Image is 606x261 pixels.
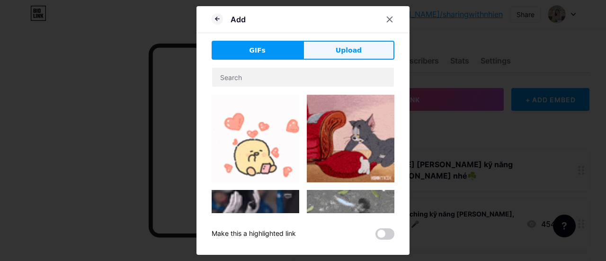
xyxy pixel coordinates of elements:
img: Gihpy [212,95,299,182]
input: Search [212,68,394,87]
span: Upload [336,45,362,55]
div: Add [231,14,246,25]
img: Gihpy [307,95,394,182]
button: Upload [303,41,394,60]
img: Gihpy [307,190,394,248]
div: Make this a highlighted link [212,228,296,240]
button: GIFs [212,41,303,60]
span: GIFs [249,45,266,55]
